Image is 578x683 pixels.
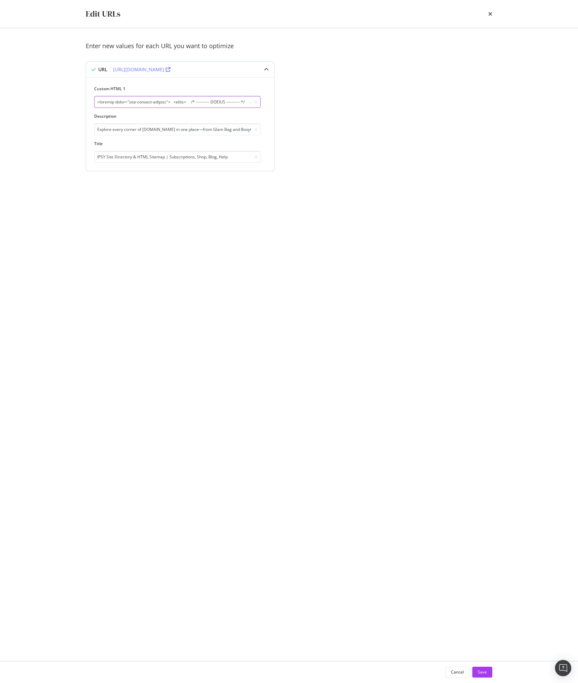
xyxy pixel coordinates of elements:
[86,8,120,20] div: Edit URLs
[113,66,170,73] a: [URL][DOMAIN_NAME]
[488,8,492,20] div: times
[451,669,464,675] div: Cancel
[94,86,261,92] label: Custom HTML 1
[472,667,492,678] button: Save
[555,660,571,676] div: Open Intercom Messenger
[445,667,470,678] button: Cancel
[98,66,107,73] div: URL
[86,42,492,51] div: Enter new values for each URL you want to optimize
[94,113,261,119] label: Description
[113,66,164,73] div: [URL][DOMAIN_NAME]
[478,669,487,675] div: Save
[94,141,261,147] label: Title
